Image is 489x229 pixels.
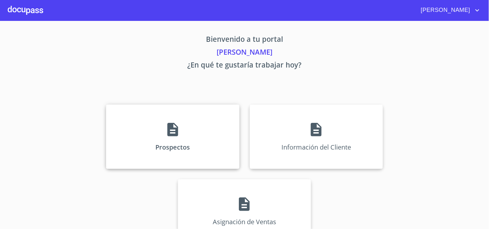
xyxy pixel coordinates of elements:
[46,60,443,72] p: ¿En qué te gustaría trabajar hoy?
[281,143,351,151] p: Información del Cliente
[416,5,474,15] span: [PERSON_NAME]
[46,47,443,60] p: [PERSON_NAME]
[213,217,276,226] p: Asignación de Ventas
[416,5,481,15] button: account of current user
[155,143,190,151] p: Prospectos
[46,34,443,47] p: Bienvenido a tu portal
